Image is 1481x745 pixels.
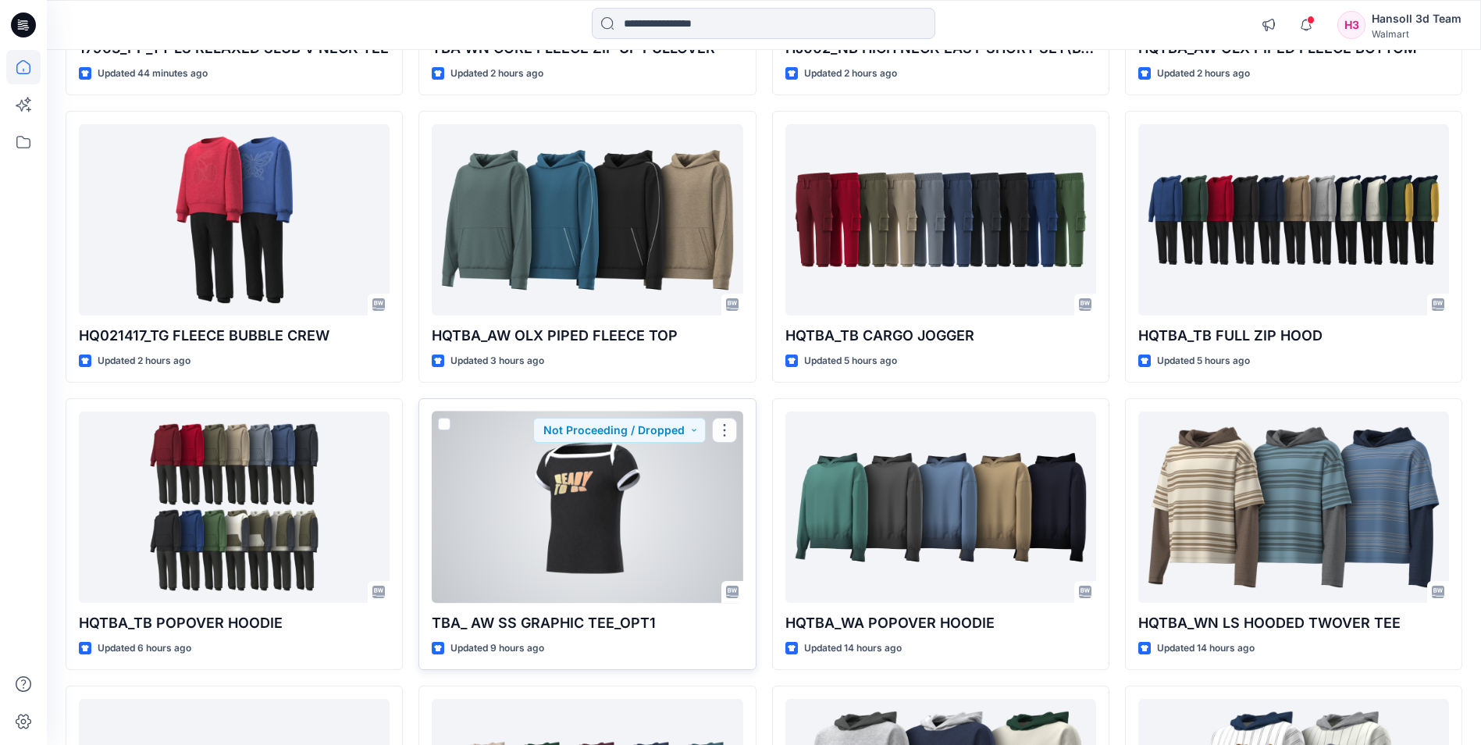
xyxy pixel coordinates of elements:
a: TBA_ AW SS GRAPHIC TEE_OPT1 [432,412,742,603]
p: HQTBA_WA POPOVER HOODIE [785,612,1096,634]
p: Updated 9 hours ago [450,640,544,657]
p: Updated 2 hours ago [98,353,190,369]
p: HQTBA_TB CARGO JOGGER [785,325,1096,347]
p: TBA_ AW SS GRAPHIC TEE_OPT1 [432,612,742,634]
p: Updated 3 hours ago [450,353,544,369]
a: HQTBA_TB POPOVER HOODIE [79,412,390,603]
p: HQTBA_TB POPOVER HOODIE [79,612,390,634]
a: HQTBA_WA POPOVER HOODIE [785,412,1096,603]
a: HQTBA_TB CARGO JOGGER [785,124,1096,315]
a: HQ021417_TG FLEECE BUBBLE CREW [79,124,390,315]
a: HQTBA_WN LS HOODED TWOVER TEE [1138,412,1449,603]
p: Updated 2 hours ago [804,66,897,82]
a: HQTBA_TB FULL ZIP HOOD [1138,124,1449,315]
p: Updated 14 hours ago [804,640,902,657]
p: Updated 14 hours ago [1157,640,1255,657]
p: HQTBA_AW OLX PIPED FLEECE TOP [432,325,742,347]
p: HQTBA_TB FULL ZIP HOOD [1138,325,1449,347]
p: HQ021417_TG FLEECE BUBBLE CREW [79,325,390,347]
p: Updated 2 hours ago [450,66,543,82]
div: H3 [1337,11,1365,39]
p: Updated 5 hours ago [804,353,897,369]
p: Updated 44 minutes ago [98,66,208,82]
div: Walmart [1372,28,1461,40]
p: Updated 5 hours ago [1157,353,1250,369]
p: HQTBA_WN LS HOODED TWOVER TEE [1138,612,1449,634]
a: HQTBA_AW OLX PIPED FLEECE TOP [432,124,742,315]
div: Hansoll 3d Team [1372,9,1461,28]
p: Updated 6 hours ago [98,640,191,657]
p: Updated 2 hours ago [1157,66,1250,82]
